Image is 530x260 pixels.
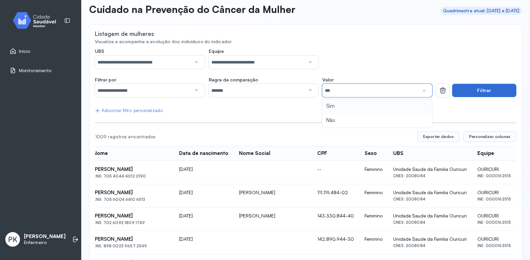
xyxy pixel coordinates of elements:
[322,113,432,128] li: Não
[93,236,168,242] div: [PERSON_NAME]
[19,49,30,54] span: Início
[322,77,334,83] span: Valor
[19,68,51,73] span: Monitoramento
[359,161,388,184] td: Feminino
[93,244,168,248] div: CNS: 898 0023 9657 2549
[393,166,467,172] div: Unidade Saude da Familia Ouricuri
[174,207,234,231] td: [DATE]
[322,99,432,113] li: Sim
[8,235,17,244] span: PK
[93,220,168,225] div: CNS: 702 6092 1809 1749
[417,131,459,142] button: Exportar dados
[477,197,511,201] div: INE: 0000162515
[317,150,327,157] div: CPF
[312,184,359,207] td: 111.119.484-02
[477,220,511,225] div: INE: 0000162515
[93,174,168,179] div: CNS: 705 4044 4012 0190
[393,190,467,195] div: Unidade Saude da Familia Ouricuri
[359,207,388,231] td: Feminino
[477,213,511,219] div: OURICURI
[359,184,388,207] td: Feminino
[95,48,104,54] span: UBS
[477,166,511,172] div: OURICURI
[359,231,388,254] td: Feminino
[393,197,467,201] div: CNES: 2008084
[89,3,295,15] p: Cuidado na Prevenção do Câncer da Mulher
[7,11,67,30] img: monitor.svg
[174,231,234,254] td: [DATE]
[477,243,511,248] div: INE: 0000162515
[95,108,163,113] div: Adicionar filtro personalizado
[393,150,403,157] div: UBS
[93,197,168,202] div: CNS: 705 6004 6610 6513
[93,150,108,157] div: Nome
[95,134,412,140] div: 1009 registros encontrados
[174,184,234,207] td: [DATE]
[24,240,66,245] p: Enfermeiro
[239,150,270,157] div: Nome Social
[393,174,467,178] div: CNES: 2008084
[24,233,66,240] p: [PERSON_NAME]
[209,77,258,83] span: Regra de comparação
[179,150,228,157] div: Data de nascimento
[312,207,359,231] td: 143.330.844-40
[469,134,510,139] span: Personalizar colunas
[93,190,168,196] div: [PERSON_NAME]
[95,30,154,37] div: Listagem de mulheres
[365,150,377,157] div: Sexo
[174,161,234,184] td: [DATE]
[10,48,72,55] a: Início
[393,213,467,219] div: Unidade Saude da Familia Ouricuri
[95,39,516,45] div: Visualize e acompanhe a evolução dos indivíduos do indicador
[452,84,516,97] button: Filtrar
[477,150,494,157] div: Equipe
[393,243,467,248] div: CNES: 2008084
[312,161,359,184] td: --
[393,236,467,242] div: Unidade Saude da Familia Ouricuri
[393,220,467,225] div: CNES: 2008084
[95,77,116,83] span: Filtrar por
[234,207,312,231] td: [PERSON_NAME]
[234,184,312,207] td: [PERSON_NAME]
[312,231,359,254] td: 142.890.944-30
[93,166,168,173] div: [PERSON_NAME]
[10,67,72,74] a: Monitoramento
[477,174,511,178] div: INE: 0000162515
[463,131,516,142] button: Personalizar colunas
[93,213,168,219] div: [PERSON_NAME]
[443,8,520,14] div: Quadrimestre atual: [DATE] a [DATE]
[477,236,511,242] div: OURICURI
[477,190,511,195] div: OURICURI
[209,48,224,54] span: Equipe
